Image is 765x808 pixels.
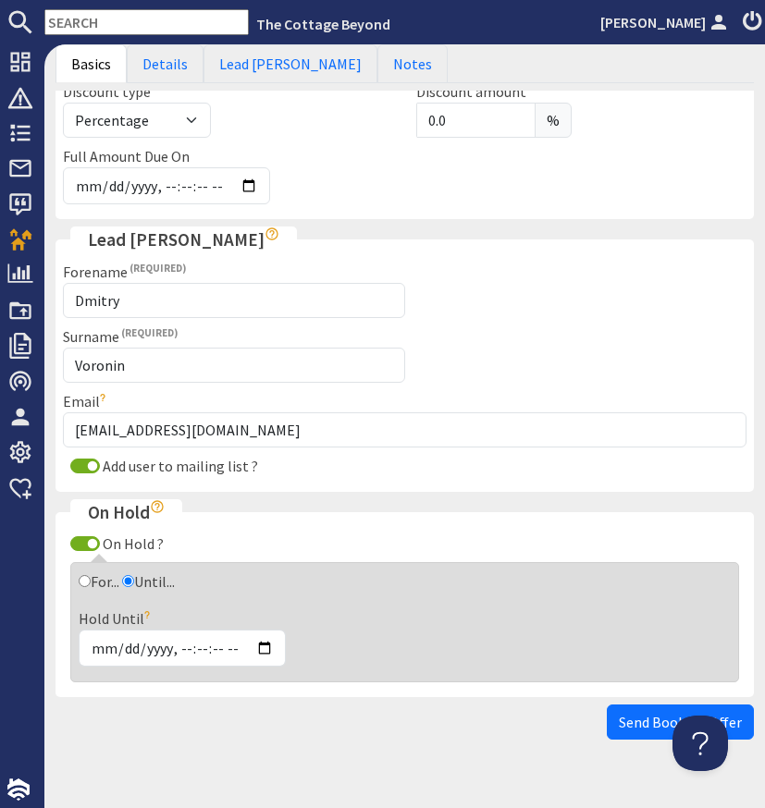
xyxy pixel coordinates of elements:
[127,44,204,83] a: Details
[44,9,249,35] input: SEARCH
[416,103,418,138] span: £
[134,572,175,591] label: Until...
[265,226,279,241] i: Show hints
[600,11,732,33] a: [PERSON_NAME]
[63,327,178,346] label: Surname
[63,263,186,281] label: Forename
[79,609,154,628] label: Hold Until
[63,392,110,410] label: Email
[256,15,390,33] a: The Cottage Beyond
[7,778,30,801] img: staytech_i_w-64f4e8e9ee0a9c174fd5317b4b171b261742d2d393467e5bdba4413f4f884c10.svg
[150,499,165,514] i: Show hints
[100,534,164,553] label: On Hold ?
[607,704,754,740] button: Send Booking Offer
[416,82,526,101] label: Discount amount
[63,147,190,165] label: Full Amount Due On
[204,44,377,83] a: Lead [PERSON_NAME]
[100,457,258,475] label: Add user to mailing list ?
[377,44,448,83] a: Notes
[63,82,151,101] label: Discount type
[535,103,572,138] span: %
[91,572,119,591] label: For...
[672,716,728,771] iframe: Toggle Customer Support
[619,713,742,731] span: Send Booking Offer
[63,283,405,318] input: Forename
[63,412,746,447] input: Email Address
[70,226,297,253] legend: Lead [PERSON_NAME]
[56,44,127,83] a: Basics
[70,499,182,526] legend: On Hold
